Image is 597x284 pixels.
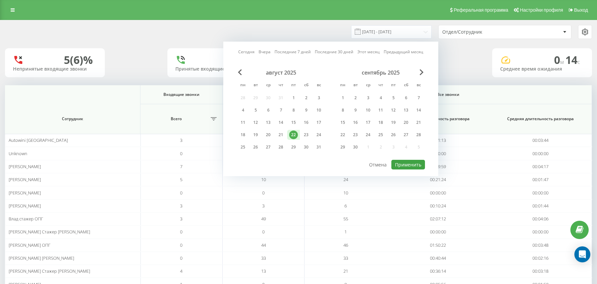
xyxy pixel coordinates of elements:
div: сентябрь 2025 [336,69,425,76]
div: чт 18 сент. 2025 г. [374,118,387,128]
div: 17 [364,118,372,127]
div: 2 [351,94,360,102]
div: 23 [302,131,310,139]
div: 25 [376,131,385,139]
div: вт 23 сент. 2025 г. [349,130,362,140]
div: вс 3 авг. 2025 г. [312,93,325,103]
span: Влад стажер ОПГ [9,216,43,222]
div: вс 21 сент. 2025 г. [412,118,425,128]
div: 25 [239,143,247,151]
span: Реферальная программа [454,7,508,13]
span: [PERSON_NAME] Стажер [PERSON_NAME] [9,229,90,235]
div: пн 4 авг. 2025 г. [237,105,249,115]
span: 3 [180,203,182,209]
div: вт 19 авг. 2025 г. [249,130,262,140]
div: 10 [314,106,323,115]
div: 10 [364,106,372,115]
span: 0 [180,242,182,248]
div: 23 [351,131,360,139]
div: вс 31 авг. 2025 г. [312,142,325,152]
span: Previous Month [238,69,242,75]
div: чт 14 авг. 2025 г. [275,118,287,128]
div: вс 17 авг. 2025 г. [312,118,325,128]
div: 19 [251,131,260,139]
span: 0 [180,150,182,156]
span: Сотрудник [15,116,130,122]
a: Последние 30 дней [315,49,353,55]
div: сб 23 авг. 2025 г. [300,130,312,140]
a: Этот месяц [357,49,380,55]
span: 0 [554,53,565,67]
span: [PERSON_NAME] ОПГ [9,242,51,248]
div: ср 20 авг. 2025 г. [262,130,275,140]
td: 01:50:22 [387,239,489,252]
div: чт 11 сент. 2025 г. [374,105,387,115]
div: 4 [239,106,247,115]
span: 44 [261,242,266,248]
div: 14 [414,106,423,115]
div: 28 [277,143,285,151]
div: 16 [351,118,360,127]
span: 7 [180,163,182,169]
span: 3 [180,137,182,143]
div: пт 19 сент. 2025 г. [387,118,400,128]
td: 00:10:24 [387,199,489,212]
div: 27 [264,143,273,151]
div: пн 22 сент. 2025 г. [336,130,349,140]
span: 0 [262,190,265,196]
span: 3 [180,216,182,222]
span: 5 [180,176,182,182]
div: пн 11 авг. 2025 г. [237,118,249,128]
span: Всего [144,116,209,122]
div: пт 22 авг. 2025 г. [287,130,300,140]
div: 21 [277,131,285,139]
abbr: суббота [301,81,311,91]
div: сб 20 сент. 2025 г. [400,118,412,128]
abbr: воскресенье [414,81,424,91]
span: 49 [261,216,266,222]
span: 33 [343,255,348,261]
abbr: понедельник [338,81,348,91]
td: 00:03:44 [490,134,592,147]
span: Unknown [9,150,27,156]
div: 26 [389,131,398,139]
div: чт 7 авг. 2025 г. [275,105,287,115]
abbr: вторник [350,81,360,91]
abbr: суббота [401,81,411,91]
div: пн 1 сент. 2025 г. [336,93,349,103]
span: 14 [565,53,580,67]
span: 0 [262,229,265,235]
div: 4 [376,94,385,102]
span: 55 [343,216,348,222]
div: ср 6 авг. 2025 г. [262,105,275,115]
td: 00:04:06 [490,212,592,225]
span: 3 [262,203,265,209]
abbr: пятница [289,81,298,91]
td: 00:04:17 [490,160,592,173]
div: 9 [302,106,310,115]
div: 22 [289,131,298,139]
td: 00:00:00 [387,225,489,238]
span: c [577,58,580,66]
div: 5 (6)% [64,54,93,66]
div: 8 [289,106,298,115]
div: вс 14 сент. 2025 г. [412,105,425,115]
div: Среднее время ожидания [500,66,584,72]
div: 6 [402,94,410,102]
div: чт 21 авг. 2025 г. [275,130,287,140]
span: 0 [180,190,182,196]
span: Autowini [GEOGRAPHIC_DATA] [9,137,68,143]
div: 2 [302,94,310,102]
abbr: пятница [388,81,398,91]
div: август 2025 [237,69,325,76]
div: вт 5 авг. 2025 г. [249,105,262,115]
div: 7 [277,106,285,115]
div: 21 [414,118,423,127]
span: [PERSON_NAME] [9,176,41,182]
div: вс 10 авг. 2025 г. [312,105,325,115]
div: 6 [264,106,273,115]
abbr: воскресенье [314,81,324,91]
div: 30 [302,143,310,151]
td: 00:00:00 [387,186,489,199]
div: 17 [314,118,323,127]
